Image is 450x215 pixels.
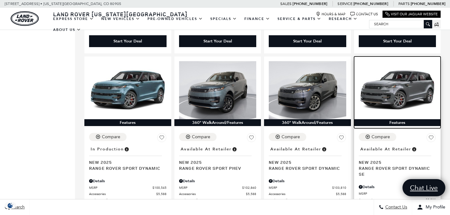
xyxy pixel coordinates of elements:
[159,198,167,203] span: $689
[89,165,162,171] span: Range Rover Sport Dynamic
[242,185,256,190] span: $102,860
[3,202,17,209] section: Click to Open Cookie Consent Modal
[89,133,127,141] button: Compare Vehicle
[207,13,241,24] a: Specials
[423,205,445,210] span: My Profile
[3,202,17,209] img: Opt-Out Icon
[89,192,167,196] a: Accessories $5,588
[359,198,426,202] span: Accessories
[49,24,85,35] a: About Us
[269,159,342,165] span: New 2025
[89,198,159,203] span: Dealer Handling
[336,192,346,196] span: $5,588
[426,198,436,202] span: $5,588
[269,165,342,171] span: Range Rover Sport Dynamic
[53,10,187,18] span: Land Rover [US_STATE][GEOGRAPHIC_DATA]
[156,192,167,196] span: $5,588
[179,35,257,47] div: Start Your Deal
[359,61,436,119] img: 2025 Land Rover Range Rover Sport Dynamic SE
[91,146,124,153] span: In Production
[269,198,339,203] span: Dealer Handling
[359,191,422,196] span: MSRP
[89,185,167,190] a: MSRP $100,545
[97,13,144,24] a: New Vehicles
[359,35,436,47] div: Start Your Deal
[84,119,171,126] div: Features
[359,133,396,141] button: Compare Vehicle
[179,192,257,196] a: Accessories $5,588
[179,185,257,190] a: MSRP $102,860
[337,133,346,145] button: Save Vehicle
[350,12,378,17] a: Contact Us
[89,178,167,184] div: Pricing Details - Range Rover Sport Dynamic
[316,12,346,17] a: Hours & Map
[383,38,412,44] div: Start Your Deal
[332,185,346,190] span: $103,810
[113,38,142,44] div: Start Your Deal
[325,13,361,24] a: Research
[232,146,237,153] span: Vehicle is in stock and ready for immediate delivery. Due to demand, availability is subject to c...
[412,199,450,215] button: Open user profile menu
[269,35,346,47] div: Start Your Deal
[11,11,39,26] img: Land Rover
[372,134,390,140] div: Compare
[359,165,432,177] span: Range Rover Sport Dynamic SE
[247,133,256,145] button: Save Vehicle
[411,146,417,153] span: Vehicle is in stock and ready for immediate delivery. Due to demand, availability is subject to c...
[89,185,152,190] span: MSRP
[274,13,325,24] a: Service & Parts
[124,146,129,153] span: Vehicle is being built. Estimated time of delivery is 5-12 weeks. MSRP will be finalized when the...
[179,192,246,196] span: Accessories
[359,198,436,202] a: Accessories $5,588
[49,13,369,35] nav: Main Navigation
[179,185,242,190] span: MSRP
[179,159,252,165] span: New 2025
[359,159,432,165] span: New 2025
[241,13,274,24] a: Finance
[359,145,436,177] a: Available at RetailerNew 2025Range Rover Sport Dynamic SE
[49,13,97,24] a: EXPRESS STORE
[369,20,432,28] input: Search
[354,119,441,126] div: Features
[398,2,410,6] span: Parts
[293,38,322,44] div: Start Your Deal
[157,133,167,145] button: Save Vehicle
[246,192,256,196] span: $5,588
[192,134,210,140] div: Compare
[269,61,346,119] img: 2025 Land Rover Range Rover Sport Dynamic
[49,10,191,18] a: Land Rover [US_STATE][GEOGRAPHIC_DATA]
[339,198,346,203] span: $689
[292,1,327,6] a: [PHONE_NUMBER]
[249,198,256,203] span: $689
[179,198,249,203] span: Dealer Handling
[181,146,232,153] span: Available at Retailer
[280,2,292,6] span: Sales
[264,119,351,126] div: 360° WalkAround/Features
[385,12,438,17] a: Visit Our Jaguar Website
[269,185,332,190] span: MSRP
[270,146,321,153] span: Available at Retailer
[321,146,327,153] span: Vehicle is in stock and ready for immediate delivery. Due to demand, availability is subject to c...
[203,38,232,44] div: Start Your Deal
[144,13,207,24] a: Pre-Owned Vehicles
[282,134,300,140] div: Compare
[269,178,346,184] div: Pricing Details - Range Rover Sport Dynamic
[11,11,39,26] a: land-rover
[427,133,436,145] button: Save Vehicle
[407,183,441,192] span: Chat Live
[179,133,217,141] button: Compare Vehicle
[5,2,121,6] a: [STREET_ADDRESS] • [US_STATE][GEOGRAPHIC_DATA], CO 80905
[402,179,445,196] a: Chat Live
[152,185,167,190] span: $100,545
[353,1,388,6] a: [PHONE_NUMBER]
[269,192,346,196] a: Accessories $5,588
[89,145,167,171] a: In ProductionNew 2025Range Rover Sport Dynamic
[269,185,346,190] a: MSRP $103,810
[89,198,167,203] a: Dealer Handling $689
[179,198,257,203] a: Dealer Handling $689
[359,184,436,190] div: Pricing Details - Range Rover Sport Dynamic SE
[89,159,162,165] span: New 2025
[269,145,346,171] a: Available at RetailerNew 2025Range Rover Sport Dynamic
[360,146,411,153] span: Available at Retailer
[179,178,257,184] div: Pricing Details - Range Rover Sport PHEV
